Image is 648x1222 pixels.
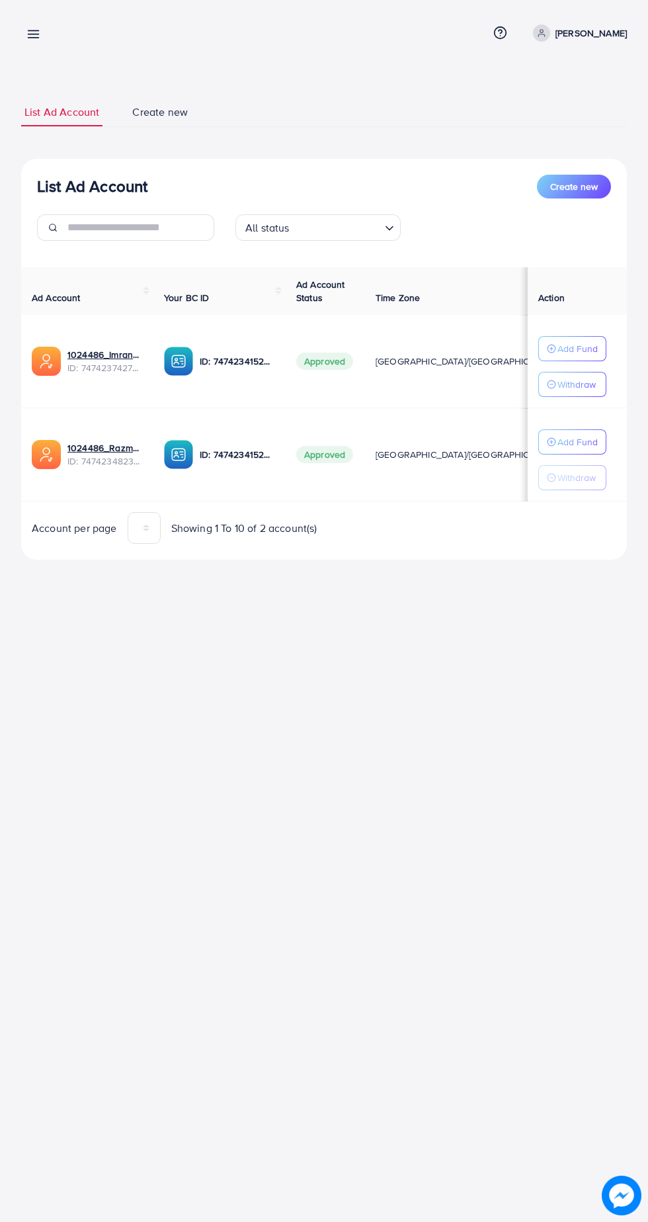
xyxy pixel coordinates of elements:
span: ID: 7474237427478233089 [67,361,143,374]
img: ic-ads-acc.e4c84228.svg [32,347,61,376]
p: Withdraw [557,376,596,392]
span: Ad Account [32,291,81,304]
span: [GEOGRAPHIC_DATA]/[GEOGRAPHIC_DATA] [376,448,559,461]
button: Add Fund [538,429,606,455]
a: 1024486_Imran_1740231528988 [67,348,143,361]
p: Add Fund [557,341,598,357]
button: Create new [537,175,611,198]
div: <span class='underline'>1024486_Imran_1740231528988</span></br>7474237427478233089 [67,348,143,375]
img: ic-ba-acc.ded83a64.svg [164,347,193,376]
input: Search for option [294,216,380,238]
span: Account per page [32,521,117,536]
span: Approved [296,353,353,370]
h3: List Ad Account [37,177,147,196]
p: Withdraw [557,470,596,486]
div: Search for option [235,214,401,241]
p: [PERSON_NAME] [555,25,627,41]
p: ID: 7474234152863678481 [200,353,275,369]
span: All status [243,218,292,238]
span: Approved [296,446,353,463]
span: Showing 1 To 10 of 2 account(s) [171,521,317,536]
span: Create new [132,105,188,120]
span: Your BC ID [164,291,210,304]
a: 1024486_Razman_1740230915595 [67,441,143,455]
span: Create new [550,180,598,193]
span: List Ad Account [24,105,99,120]
img: image [602,1176,641,1215]
button: Withdraw [538,372,606,397]
p: ID: 7474234152863678481 [200,447,275,462]
a: [PERSON_NAME] [528,24,627,42]
img: ic-ads-acc.e4c84228.svg [32,440,61,469]
div: <span class='underline'>1024486_Razman_1740230915595</span></br>7474234823184416769 [67,441,143,468]
span: [GEOGRAPHIC_DATA]/[GEOGRAPHIC_DATA] [376,355,559,368]
span: Time Zone [376,291,420,304]
button: Add Fund [538,336,606,361]
span: Ad Account Status [296,278,345,304]
span: ID: 7474234823184416769 [67,455,143,468]
img: ic-ba-acc.ded83a64.svg [164,440,193,469]
span: Action [538,291,565,304]
button: Withdraw [538,465,606,490]
p: Add Fund [557,434,598,450]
